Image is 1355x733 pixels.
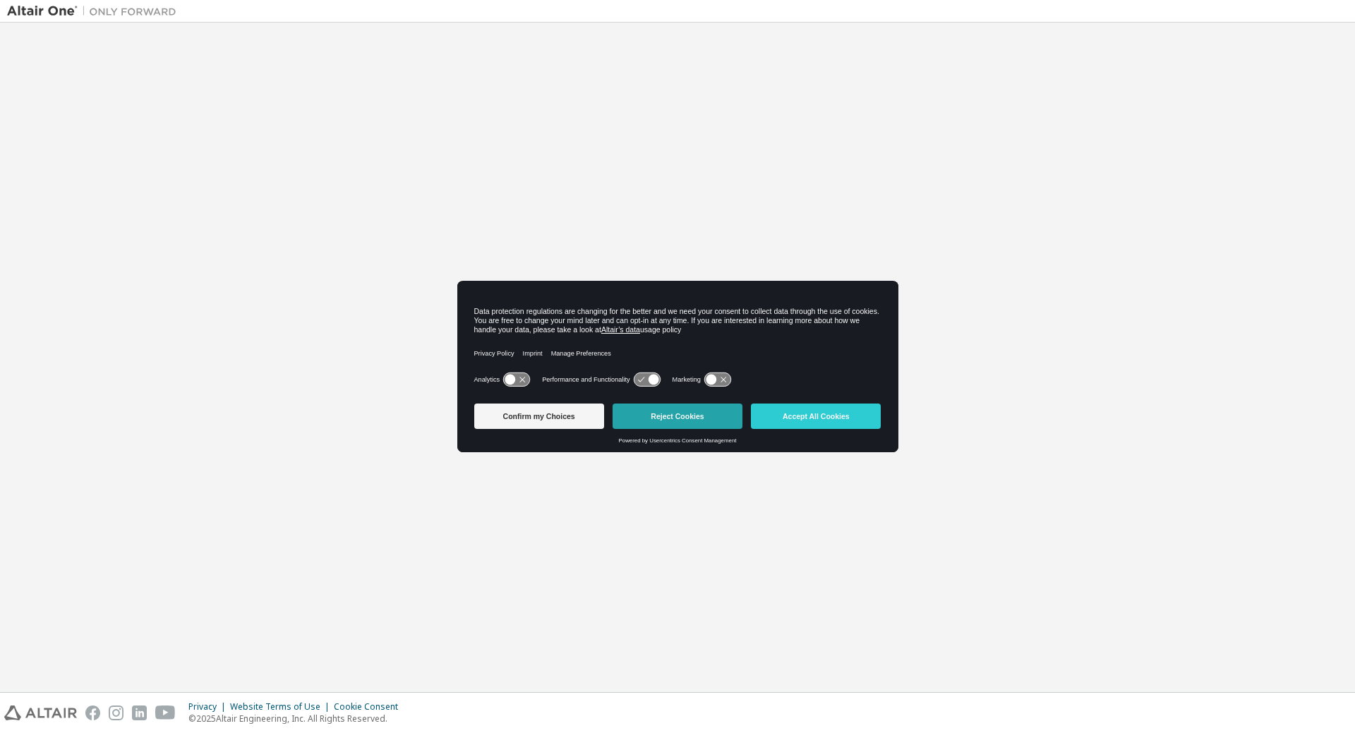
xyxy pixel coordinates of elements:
[334,701,406,713] div: Cookie Consent
[7,4,183,18] img: Altair One
[109,705,124,720] img: instagram.svg
[230,701,334,713] div: Website Terms of Use
[132,705,147,720] img: linkedin.svg
[4,705,77,720] img: altair_logo.svg
[155,705,176,720] img: youtube.svg
[188,701,230,713] div: Privacy
[188,713,406,725] p: © 2025 Altair Engineering, Inc. All Rights Reserved.
[85,705,100,720] img: facebook.svg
